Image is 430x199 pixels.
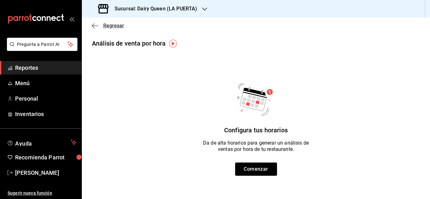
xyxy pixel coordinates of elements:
[92,39,166,48] div: Análisis de venta por hora
[15,139,68,146] span: Ayuda
[15,79,76,87] span: Menú
[110,5,197,13] h3: Sucursal: Dairy Queen (LA PUERTA)
[69,16,74,21] button: open_drawer_menu
[203,140,309,152] p: Da de alta horarios para generar un análisis de ventas por hora de tu restaurante.
[4,46,77,52] a: Pregunta a Parrot AI
[7,38,77,51] button: Pregunta a Parrot AI
[103,23,124,29] span: Regresar
[8,190,76,196] span: Sugerir nueva función
[224,125,288,135] p: Configura tus horarios
[15,64,76,72] span: Reportes
[15,153,76,162] span: Recomienda Parrot
[169,40,177,47] img: Tooltip marker
[92,23,124,29] button: Regresar
[17,41,68,48] span: Pregunta a Parrot AI
[15,169,76,177] span: [PERSON_NAME]
[15,110,76,118] span: Inventarios
[235,163,277,176] button: Comenzar
[15,94,76,103] span: Personal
